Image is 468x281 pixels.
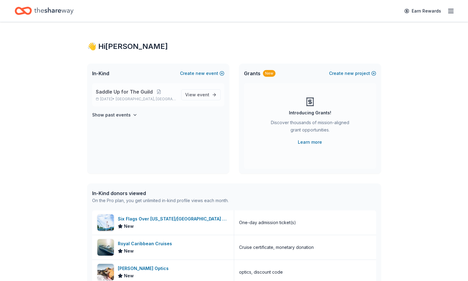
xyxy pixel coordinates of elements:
span: New [124,272,134,279]
h4: Show past events [92,111,131,119]
button: Createnewevent [180,70,224,77]
a: View event [181,89,221,100]
span: new [345,70,354,77]
p: [DATE] • [96,97,176,102]
div: Royal Caribbean Cruises [118,240,174,247]
span: event [197,92,209,97]
div: On the Pro plan, you get unlimited in-kind profile views each month. [92,197,229,204]
div: Introducing Grants! [289,109,331,116]
a: Earn Rewards [401,6,445,17]
div: New [263,70,275,77]
span: new [196,70,205,77]
div: 👋 Hi [PERSON_NAME] [87,42,381,51]
div: optics, discount code [239,268,283,276]
span: View [185,91,209,98]
img: Image for Royal Caribbean Cruises [97,239,114,256]
div: [PERSON_NAME] Optics [118,265,171,272]
span: [GEOGRAPHIC_DATA], [GEOGRAPHIC_DATA] [116,97,176,102]
div: Six Flags Over [US_STATE]/[GEOGRAPHIC_DATA] ([GEOGRAPHIC_DATA]) [118,215,229,223]
img: Image for Burris Optics [97,264,114,280]
a: Learn more [298,139,322,146]
img: Image for Six Flags Over Texas/Hurricane Harbor (Arlington) [97,214,114,231]
button: Show past events [92,111,137,119]
div: Discover thousands of mission-aligned grant opportunities. [268,119,352,136]
span: Grants [244,70,260,77]
div: One-day admission ticket(s) [239,219,296,226]
span: Saddle Up for The Guild [96,88,153,95]
button: Createnewproject [329,70,376,77]
div: Cruise certificate, monetary donation [239,244,314,251]
span: In-Kind [92,70,109,77]
span: New [124,223,134,230]
span: New [124,247,134,255]
a: Home [15,4,73,18]
div: In-Kind donors viewed [92,190,229,197]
